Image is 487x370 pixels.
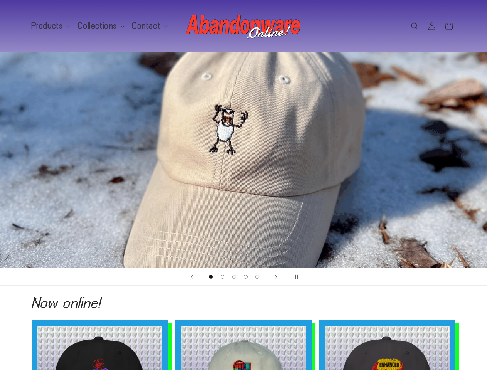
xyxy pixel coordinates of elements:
[73,18,128,34] summary: Collections
[251,271,263,283] button: Load slide 5 of 5
[32,22,63,29] span: Products
[406,18,423,35] summary: Search
[183,8,304,44] a: Abandonware
[132,22,160,29] span: Contact
[268,268,285,285] button: Next slide
[228,271,240,283] button: Load slide 3 of 5
[186,11,302,42] img: Abandonware
[287,268,304,285] button: Pause slideshow
[78,22,117,29] span: Collections
[217,271,228,283] button: Load slide 2 of 5
[184,268,201,285] button: Previous slide
[128,18,171,34] summary: Contact
[27,18,74,34] summary: Products
[32,296,456,309] h2: Now online!
[205,271,217,283] button: Load slide 1 of 5
[240,271,251,283] button: Load slide 4 of 5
